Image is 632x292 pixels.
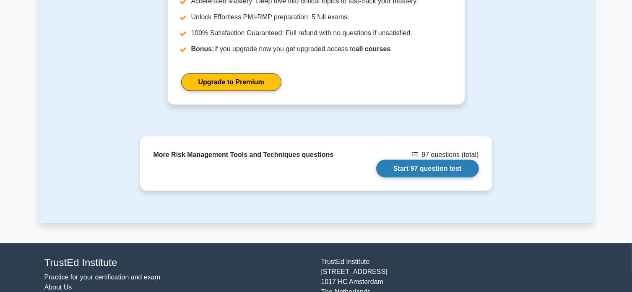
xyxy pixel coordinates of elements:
a: About Us [44,284,72,291]
a: Start 97 question test [376,160,479,177]
a: Upgrade to Premium [181,73,281,91]
h4: TrustEd Institute [44,257,311,269]
a: Practice for your certification and exam [44,274,161,281]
